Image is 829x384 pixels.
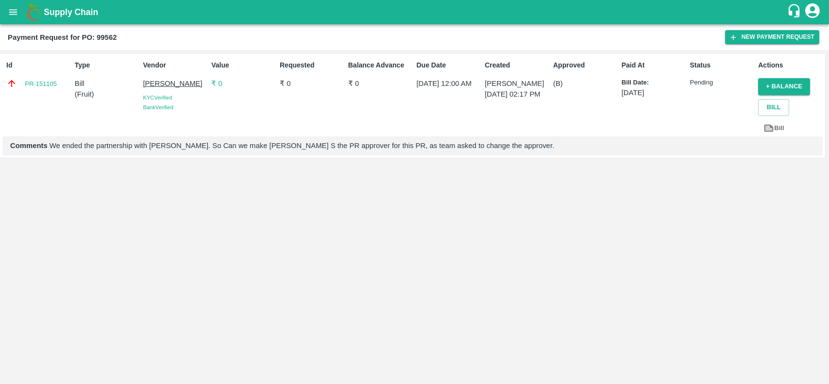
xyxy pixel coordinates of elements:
[690,78,755,87] p: Pending
[553,60,618,70] p: Approved
[553,78,618,89] p: (B)
[211,60,276,70] p: Value
[280,60,344,70] p: Requested
[725,30,819,44] button: New Payment Request
[417,60,481,70] p: Due Date
[143,60,208,70] p: Vendor
[44,7,98,17] b: Supply Chain
[622,87,686,98] p: [DATE]
[2,1,24,23] button: open drawer
[758,78,810,95] button: + balance
[485,60,549,70] p: Created
[6,60,71,70] p: Id
[485,78,549,89] p: [PERSON_NAME]
[75,60,139,70] p: Type
[24,2,44,22] img: logo
[75,78,139,89] p: Bill
[10,142,48,150] b: Comments
[622,78,686,87] p: Bill Date:
[44,5,787,19] a: Supply Chain
[787,3,804,21] div: customer-support
[758,60,823,70] p: Actions
[804,2,821,22] div: account of current user
[348,60,413,70] p: Balance Advance
[758,99,789,116] button: Bill
[622,60,686,70] p: Paid At
[143,78,208,89] p: [PERSON_NAME]
[485,89,549,100] p: [DATE] 02:17 PM
[211,78,276,89] p: ₹ 0
[348,78,413,89] p: ₹ 0
[417,78,481,89] p: [DATE] 12:00 AM
[143,95,172,100] span: KYC Verified
[75,89,139,100] p: ( Fruit )
[143,104,173,110] span: Bank Verified
[690,60,755,70] p: Status
[8,33,117,41] b: Payment Request for PO: 99562
[758,120,789,137] a: Bill
[10,140,815,151] p: We ended the partnership with [PERSON_NAME]. So Can we make [PERSON_NAME] S the PR approver for t...
[25,79,57,89] a: PR-151105
[280,78,344,89] p: ₹ 0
